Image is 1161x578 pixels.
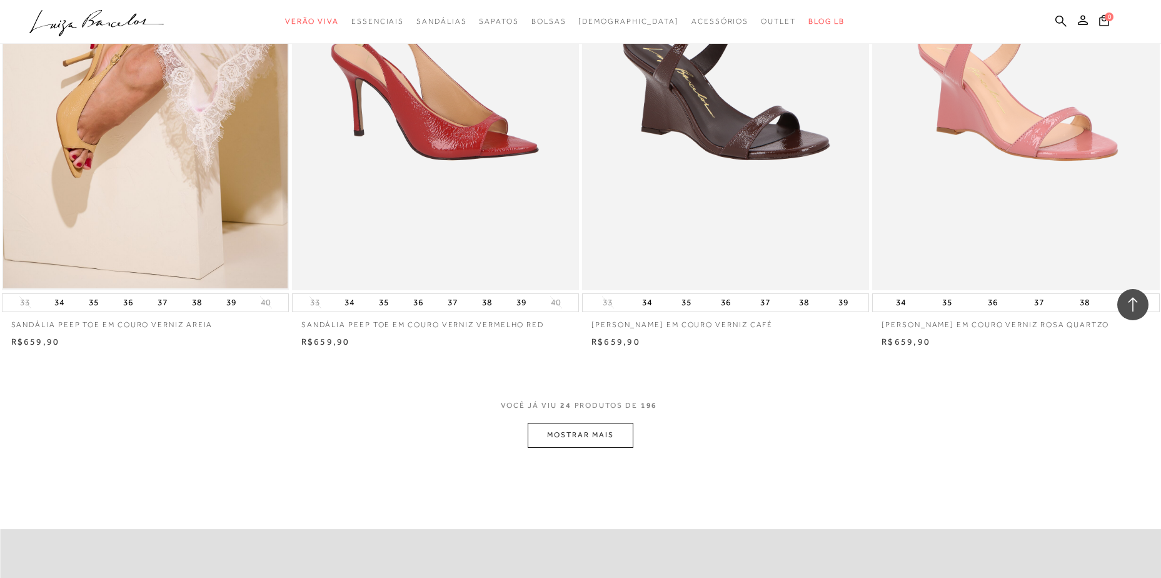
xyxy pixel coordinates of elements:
button: 35 [375,294,393,312]
button: 39 [835,294,852,312]
a: categoryNavScreenReaderText [285,10,339,33]
button: 36 [119,294,137,312]
a: categoryNavScreenReaderText [479,10,518,33]
button: 34 [638,294,656,312]
span: Sapatos [479,17,518,26]
a: BLOG LB [808,10,845,33]
button: 37 [756,294,774,312]
a: noSubCategoriesText [578,10,679,33]
span: R$659,90 [882,337,930,347]
button: MOSTRAR MAIS [528,423,633,447]
button: 35 [938,294,956,312]
button: 35 [85,294,103,312]
button: 36 [717,294,735,312]
a: [PERSON_NAME] EM COURO VERNIZ ROSA QUARTZO [872,312,1159,330]
button: 38 [188,294,206,312]
span: Bolsas [531,17,566,26]
span: Acessórios [691,17,748,26]
button: 38 [478,294,496,312]
button: 33 [306,297,324,308]
span: R$659,90 [591,337,640,347]
button: 39 [223,294,240,312]
span: R$659,90 [11,337,60,347]
span: Essenciais [351,17,404,26]
span: VOCê JÁ VIU [501,400,557,411]
a: SANDÁLIA PEEP TOE EM COURO VERNIZ VERMELHO RED [292,312,579,330]
button: 37 [1030,294,1048,312]
button: 38 [1076,294,1093,312]
span: [DEMOGRAPHIC_DATA] [578,17,679,26]
span: R$659,90 [301,337,350,347]
span: Verão Viva [285,17,339,26]
a: categoryNavScreenReaderText [761,10,796,33]
button: 34 [51,294,68,312]
button: 36 [984,294,1002,312]
span: 0 [1105,13,1113,21]
a: categoryNavScreenReaderText [351,10,404,33]
a: categoryNavScreenReaderText [531,10,566,33]
button: 38 [795,294,813,312]
span: Outlet [761,17,796,26]
button: 37 [444,294,461,312]
button: 37 [154,294,171,312]
a: categoryNavScreenReaderText [416,10,466,33]
span: 196 [641,400,658,423]
a: [PERSON_NAME] EM COURO VERNIZ CAFÉ [582,312,869,330]
button: 33 [16,297,34,308]
button: 39 [513,294,530,312]
span: BLOG LB [808,17,845,26]
button: 0 [1095,14,1113,31]
button: 40 [257,297,274,308]
button: 34 [892,294,910,312]
span: Sandálias [416,17,466,26]
a: SANDÁLIA PEEP TOE EM COURO VERNIZ AREIA [2,312,289,330]
button: 36 [410,294,427,312]
button: 35 [678,294,695,312]
span: 24 [560,400,571,423]
a: categoryNavScreenReaderText [691,10,748,33]
button: 33 [599,297,616,308]
button: 34 [341,294,358,312]
button: 40 [547,297,565,308]
span: PRODUTOS DE [575,400,638,411]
